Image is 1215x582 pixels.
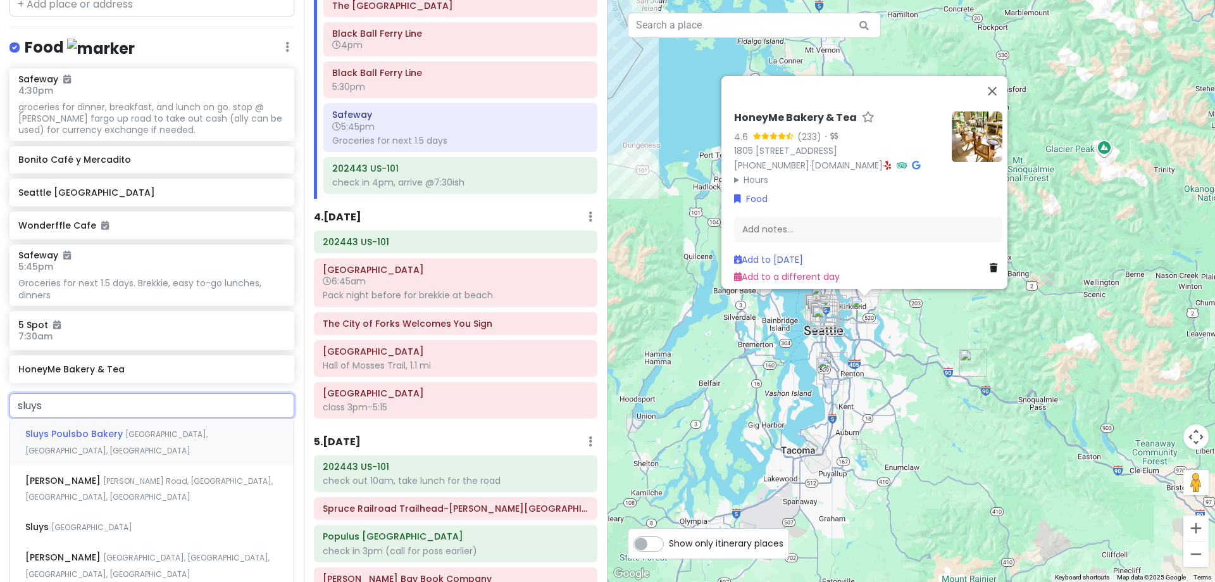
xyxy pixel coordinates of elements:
[332,67,589,79] h6: Black Ball Ferry Line
[1183,424,1209,450] button: Map camera controls
[25,427,125,440] span: Sluys Poulsbo Bakery
[804,296,842,334] div: Pike Place Market
[323,264,589,275] h6: Rialto Beach
[323,346,589,357] h6: Hoh Rainforest Visitor Center
[332,28,589,39] h6: Black Ball Ferry Line
[18,260,53,273] span: 5:45pm
[734,253,803,266] a: Add to [DATE]
[807,301,845,339] div: Uwajimaya Seattle
[1117,574,1186,581] span: Map data ©2025 Google
[25,474,103,487] span: [PERSON_NAME]
[897,161,907,170] i: Tripadvisor
[25,552,270,579] span: [GEOGRAPHIC_DATA], [GEOGRAPHIC_DATA], [GEOGRAPHIC_DATA], [GEOGRAPHIC_DATA]
[18,364,285,375] h6: HoneyMe Bakery & Tea
[628,13,881,38] input: Search a place
[18,330,53,343] span: 7:30am
[323,289,589,301] div: Pack night before for brekkie at beach
[734,270,840,282] a: Add to a different day
[323,531,589,542] h6: Populus Seattle
[332,120,375,133] span: 5:45pm
[332,177,589,188] div: check in 4pm, arrive @7:30ish
[1193,574,1211,581] a: Terms (opens in new tab)
[9,393,294,419] input: + Add place or address
[669,536,783,550] span: Show only itinerary places
[1183,470,1209,495] button: Drag Pegman onto the map to open Street View
[807,294,845,332] div: Bonito Café y Mercadito
[806,300,844,338] div: Populus Seattle
[323,402,589,413] div: class 3pm-5:15
[51,522,132,533] span: [GEOGRAPHIC_DATA]
[611,566,652,582] img: Google
[862,111,875,125] a: Star place
[323,236,589,248] h6: 202443 US-101
[25,429,208,456] span: [GEOGRAPHIC_DATA], [GEOGRAPHIC_DATA], [GEOGRAPHIC_DATA]
[332,39,363,51] span: 4pm
[977,76,1007,106] button: Close
[18,154,285,165] h6: Bonito Café y Mercadito
[18,101,285,136] div: groceries for dinner, breakfast, and lunch on go. stop @ [PERSON_NAME] fargo up road to take out ...
[25,476,273,503] span: [PERSON_NAME] Road, [GEOGRAPHIC_DATA], [GEOGRAPHIC_DATA], [GEOGRAPHIC_DATA]
[800,289,838,327] div: 5 Spot
[63,251,71,260] i: Added to itinerary
[332,135,589,146] div: Groceries for next 1.5 days
[323,360,589,371] div: Hall of Mosses Trail, 1.1 mi
[323,545,589,557] div: check in 3pm (call for poss earlier)
[63,75,71,84] i: Added to itinerary
[332,163,589,174] h6: 202443 US-101
[323,461,589,472] h6: 202443 US-101
[25,551,103,564] span: [PERSON_NAME]
[323,318,589,329] h6: The City of Forks Welcomes You Sign
[954,344,992,382] div: 49010 SE Middle Fork Rd
[805,297,843,335] div: Benaroya Hall
[53,320,61,329] i: Added to itinerary
[1183,516,1209,541] button: Zoom in
[802,293,840,331] div: Chihuly Garden and Glass
[845,291,883,329] div: HoneyMe Bakery & Tea
[912,161,920,170] i: Google Maps
[18,84,53,97] span: 4:30pm
[18,73,71,85] h6: Safeway
[332,109,589,120] h6: Safeway
[1183,541,1209,567] button: Zoom out
[952,111,1002,162] img: Picture of the place
[811,351,849,389] div: Seattle–Tacoma International Airport
[734,159,809,172] a: [PHONE_NUMBER]
[814,290,852,328] div: Seattle Japanese Garden
[734,216,1002,243] div: Add notes...
[18,187,285,198] h6: Seattle [GEOGRAPHIC_DATA]
[990,261,1002,275] a: Delete place
[797,129,821,143] div: (233)
[1055,573,1109,582] button: Keyboard shortcuts
[809,294,847,332] div: Elliott Bay Book Company
[18,220,285,231] h6: Wonderffle Cafe
[18,319,285,331] h6: 5 Spot
[734,111,942,187] div: · ·
[734,172,942,186] summary: Hours
[314,436,361,449] h6: 5 . [DATE]
[811,159,883,172] a: [DOMAIN_NAME]
[332,81,589,92] div: 5:30pm
[814,347,852,385] div: Hertz Car Rental - Seatac - Seattle-tacoma International Airport (SEA)
[25,37,135,58] h4: Food
[25,521,51,533] span: Sluys
[18,250,71,261] h6: Safeway
[734,111,857,125] h6: HoneyMe Bakery & Tea
[734,144,837,157] a: 1805 [STREET_ADDRESS]
[611,566,652,582] a: Open this area in Google Maps (opens a new window)
[821,130,838,143] div: ·
[323,475,589,486] div: check out 10am, take lunch for the road
[18,277,285,300] div: Groceries for next 1.5 days. Brekkie, easy to-go lunches, dinners
[323,388,589,399] h6: Harvard University
[810,289,848,327] div: Seattle Asian Art Museum
[314,211,361,224] h6: 4 . [DATE]
[734,129,753,143] div: 4.6
[323,503,589,514] h6: Spruce Railroad Trailhead-Camp David Junior Road
[67,39,135,58] img: marker
[323,275,366,288] span: 6:45am
[101,221,109,230] i: Added to itinerary
[734,192,768,206] a: Food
